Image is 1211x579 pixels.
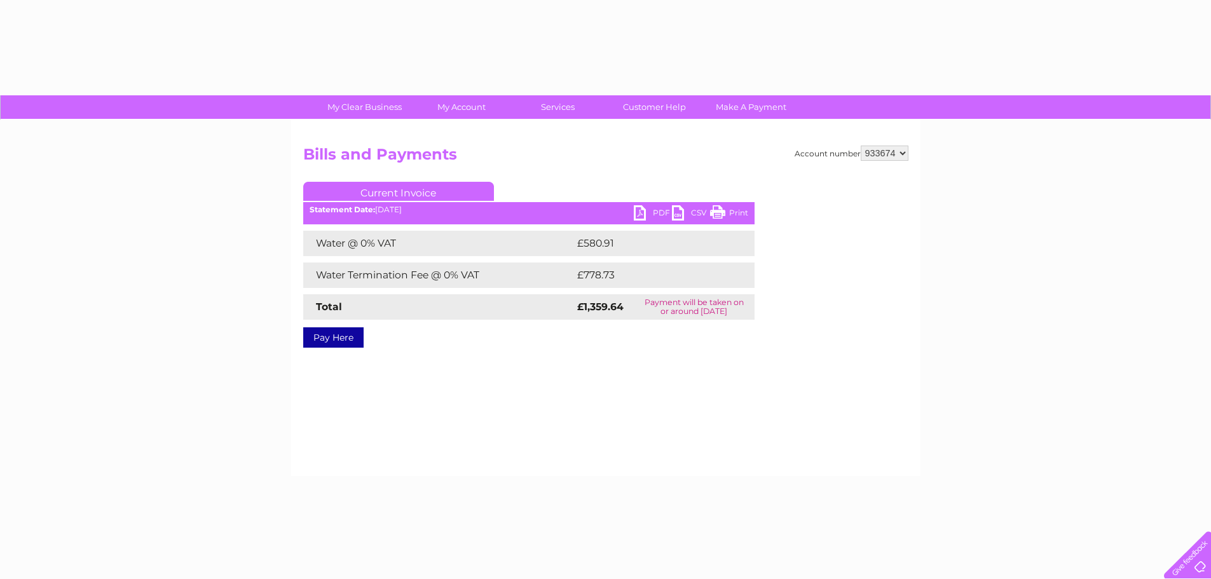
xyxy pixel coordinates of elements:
[303,205,755,214] div: [DATE]
[795,146,908,161] div: Account number
[634,294,754,320] td: Payment will be taken on or around [DATE]
[574,231,732,256] td: £580.91
[303,262,574,288] td: Water Termination Fee @ 0% VAT
[310,205,375,214] b: Statement Date:
[577,301,624,313] strong: £1,359.64
[699,95,804,119] a: Make A Payment
[303,327,364,348] a: Pay Here
[574,262,732,288] td: £778.73
[505,95,610,119] a: Services
[312,95,417,119] a: My Clear Business
[710,205,748,224] a: Print
[602,95,707,119] a: Customer Help
[409,95,514,119] a: My Account
[672,205,710,224] a: CSV
[303,146,908,170] h2: Bills and Payments
[303,231,574,256] td: Water @ 0% VAT
[316,301,342,313] strong: Total
[303,182,494,201] a: Current Invoice
[634,205,672,224] a: PDF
